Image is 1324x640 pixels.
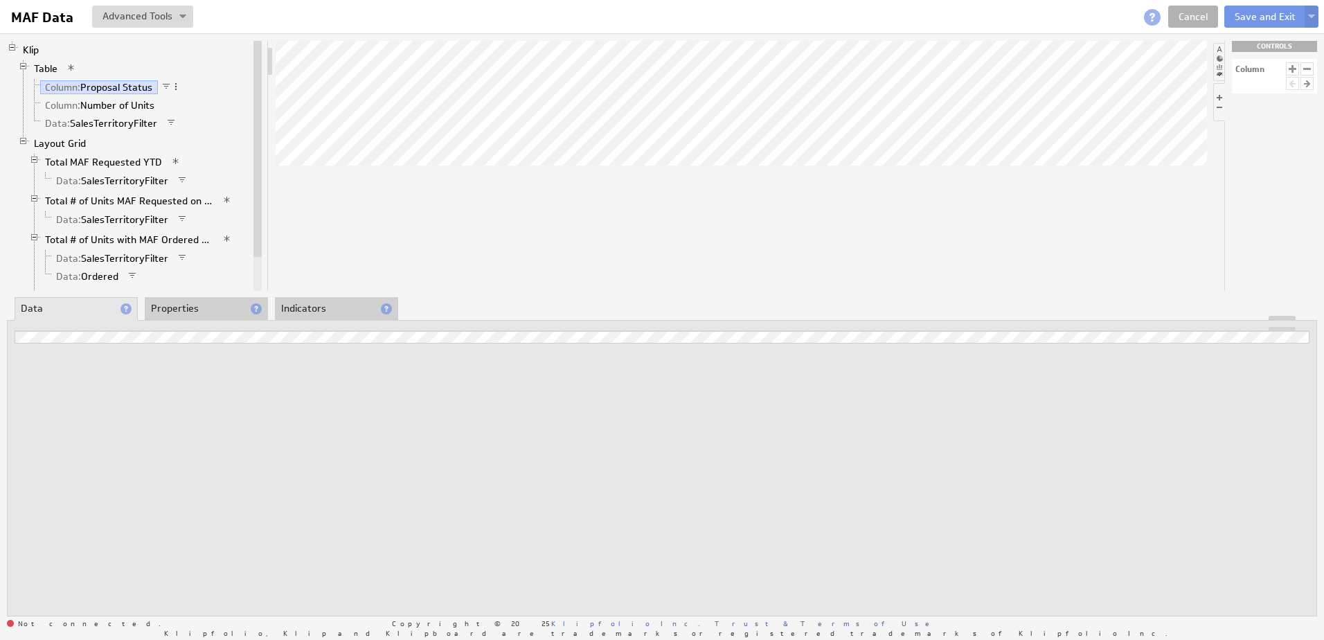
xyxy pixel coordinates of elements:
[40,98,160,112] a: Column: Number of Units
[222,234,232,244] span: View applied actions
[45,99,80,112] span: Column:
[171,157,181,166] span: View applied actions
[171,82,181,91] span: More actions
[164,630,1168,637] span: Klipfolio, Klip and Klipboard are trademarks or registered trademarks of Klipfolio Inc.
[6,6,84,29] input: MAF Data
[161,82,171,91] span: Filter is applied
[392,620,700,627] span: Copyright © 2025
[29,136,91,150] a: Layout Grid
[40,290,114,303] a: MAF Win Rate
[40,116,163,130] a: Data: SalesTerritoryFilter
[56,175,81,187] span: Data:
[51,251,174,265] a: Data: SalesTerritoryFilter
[66,63,76,73] span: View applied actions
[222,195,232,205] span: View applied actions
[1213,43,1224,81] li: Hide or show the component palette
[56,213,81,226] span: Data:
[40,194,219,208] a: Total # of Units MAF Requested on YTD
[18,43,44,57] a: Klip
[7,620,161,628] span: Not connected.
[40,233,219,247] a: Total # of Units with MAF Ordered YTD
[45,81,80,94] span: Column:
[1213,83,1225,121] li: Hide or show the component controls palette
[51,213,174,226] a: Data: SalesTerritoryFilter
[40,155,168,169] a: Total MAF Requested YTD
[166,118,176,127] span: Filter is applied
[51,174,174,188] a: Data: SalesTerritoryFilter
[45,117,70,130] span: Data:
[715,619,939,628] a: Trust & Terms of Use
[127,271,137,281] span: Filter is applied
[1168,6,1218,28] a: Cancel
[551,619,700,628] a: Klipfolio Inc.
[29,62,63,75] a: Table
[56,270,81,283] span: Data:
[177,253,187,263] span: Filter is applied
[275,297,398,321] li: Indicators
[1308,15,1315,20] img: button-savedrop.png
[56,252,81,265] span: Data:
[145,297,268,321] li: Properties
[177,175,187,185] span: Filter is applied
[1235,65,1264,73] div: Column
[177,214,187,224] span: Filter is applied
[51,269,124,283] a: Data: Ordered
[1224,6,1306,28] button: Save and Exit
[40,80,158,94] a: Column: Proposal Status
[179,15,186,20] img: button-savedrop.png
[1232,41,1317,52] div: CONTROLS
[15,297,138,321] li: Data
